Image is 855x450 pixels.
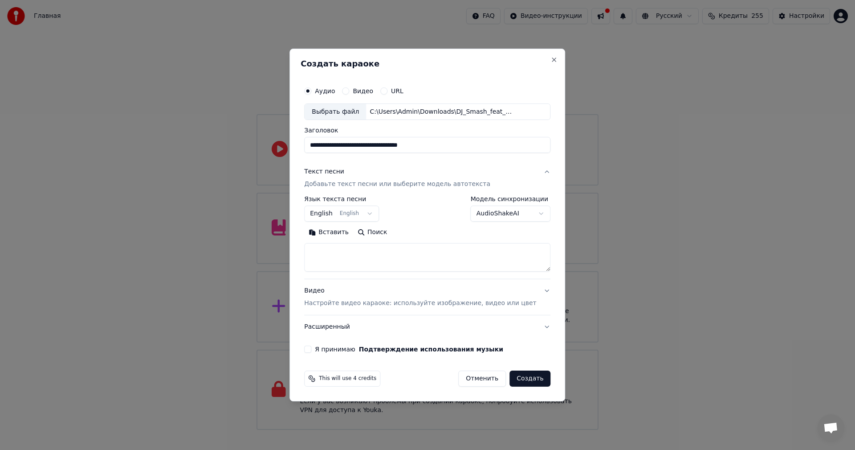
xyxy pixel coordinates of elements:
p: Настройте видео караоке: используйте изображение, видео или цвет [304,299,536,308]
div: Текст песни [304,168,344,177]
button: Поиск [353,226,391,240]
label: Я принимаю [315,346,503,352]
button: Я принимаю [359,346,503,352]
h2: Создать караоке [301,60,554,68]
span: This will use 4 credits [319,375,376,382]
button: Вставить [304,226,353,240]
div: C:\Users\Admin\Downloads\DJ_Smash_feat_Vintazh_-_Moskva_57342385.mp3 [366,107,517,116]
p: Добавьте текст песни или выберите модель автотекста [304,180,490,189]
div: Выбрать файл [305,104,366,120]
button: Расширенный [304,315,550,339]
label: Видео [353,88,373,94]
div: Видео [304,287,536,308]
label: Модель синхронизации [471,196,551,202]
label: Язык текста песни [304,196,379,202]
label: Аудио [315,88,335,94]
label: URL [391,88,403,94]
button: ВидеоНастройте видео караоке: используйте изображение, видео или цвет [304,280,550,315]
button: Текст песниДобавьте текст песни или выберите модель автотекста [304,161,550,196]
div: Текст песниДобавьте текст песни или выберите модель автотекста [304,196,550,279]
button: Отменить [458,371,506,387]
label: Заголовок [304,128,550,134]
button: Создать [509,371,550,387]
